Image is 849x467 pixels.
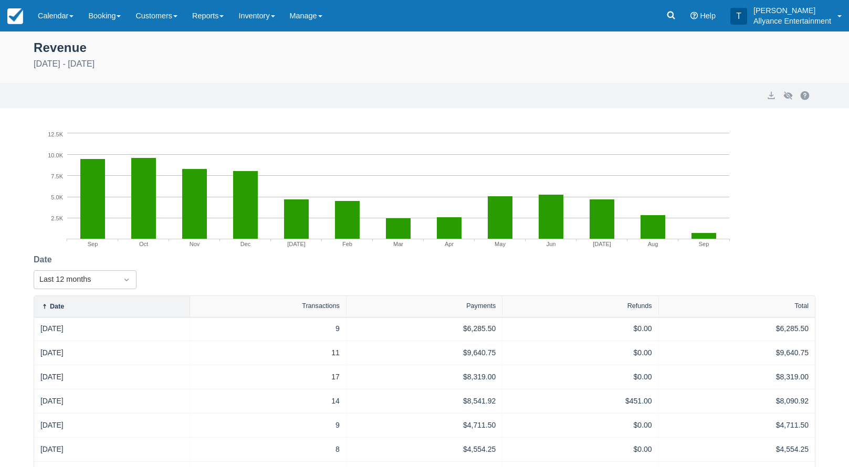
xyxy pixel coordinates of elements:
[794,302,809,310] div: Total
[665,444,809,455] div: $4,554.25
[88,241,98,247] tspan: Sep
[753,16,831,26] p: Allyance Entertainment
[196,444,339,455] div: 8
[40,444,64,455] a: [DATE]
[51,195,64,201] tspan: 5.0K
[288,241,306,247] tspan: [DATE]
[196,372,339,383] div: 17
[509,444,652,455] div: $0.00
[665,396,809,407] div: $8,090.92
[353,420,496,431] div: $4,711.50
[353,396,496,407] div: $8,541.92
[40,347,64,358] a: [DATE]
[302,302,340,310] div: Transactions
[40,420,64,431] a: [DATE]
[121,274,132,285] span: Dropdown icon
[495,241,506,247] tspan: May
[627,302,652,310] div: Refunds
[50,303,64,310] div: Date
[690,12,698,19] i: Help
[196,323,339,334] div: 9
[51,216,64,222] tspan: 2.5K
[196,396,339,407] div: 14
[34,253,56,266] label: Date
[48,131,64,137] tspan: 12.5K
[39,274,112,285] div: Last 12 months
[665,372,809,383] div: $8,319.00
[648,241,658,247] tspan: Aug
[40,396,64,407] a: [DATE]
[51,173,64,179] tspan: 7.5K
[393,241,403,247] tspan: Mar
[509,420,652,431] div: $0.00
[699,241,709,247] tspan: Sep
[240,241,251,247] tspan: Dec
[40,323,64,334] a: [DATE]
[665,323,809,334] div: $6,285.50
[765,89,778,102] button: export
[509,396,652,407] div: $451.00
[509,347,652,358] div: $0.00
[753,5,831,16] p: [PERSON_NAME]
[34,38,815,56] div: Revenue
[445,241,454,247] tspan: Apr
[700,12,716,20] span: Help
[466,302,496,310] div: Payments
[509,323,652,334] div: $0.00
[665,420,809,431] div: $4,711.50
[353,444,496,455] div: $4,554.25
[593,241,612,247] tspan: [DATE]
[353,372,496,383] div: $8,319.00
[196,347,339,358] div: 11
[190,241,200,247] tspan: Nov
[34,58,815,70] div: [DATE] - [DATE]
[730,8,747,25] div: T
[196,420,339,431] div: 9
[665,347,809,358] div: $9,640.75
[48,152,64,158] tspan: 10.0K
[509,372,652,383] div: $0.00
[40,372,64,383] a: [DATE]
[353,347,496,358] div: $9,640.75
[342,241,352,247] tspan: Feb
[7,8,23,24] img: checkfront-main-nav-mini-logo.png
[139,241,148,247] tspan: Oct
[353,323,496,334] div: $6,285.50
[547,241,556,247] tspan: Jun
